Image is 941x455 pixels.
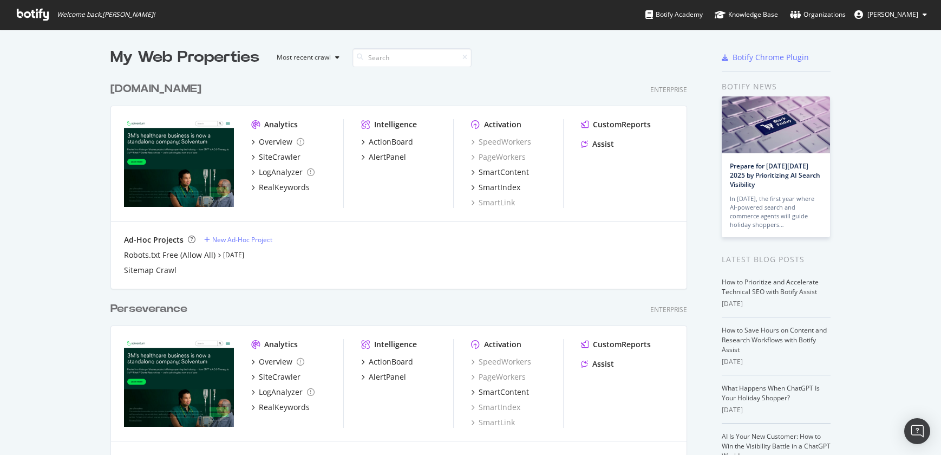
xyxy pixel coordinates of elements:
div: Enterprise [650,85,687,94]
a: SiteCrawler [251,372,300,382]
div: My Web Properties [110,47,259,68]
div: In [DATE], the first year where AI-powered search and commerce agents will guide holiday shoppers… [730,194,822,229]
div: LogAnalyzer [259,167,303,178]
img: solventum-perserverance.com [124,339,234,427]
a: Sitemap Crawl [124,265,177,276]
div: Analytics [264,119,298,130]
a: Prepare for [DATE][DATE] 2025 by Prioritizing AI Search Visibility [730,161,820,189]
a: PageWorkers [471,152,526,162]
a: SiteCrawler [251,152,300,162]
a: SmartContent [471,387,529,398]
div: RealKeywords [259,402,310,413]
div: Enterprise [650,305,687,314]
a: CustomReports [581,119,651,130]
div: SmartIndex [479,182,520,193]
div: AlertPanel [369,152,406,162]
div: New Ad-Hoc Project [212,235,272,244]
a: SpeedWorkers [471,356,531,367]
a: Overview [251,356,304,367]
a: AlertPanel [361,152,406,162]
button: [PERSON_NAME] [846,6,936,23]
a: Perseverance [110,301,192,317]
div: Botify Chrome Plugin [733,52,809,63]
div: SiteCrawler [259,372,300,382]
a: CustomReports [581,339,651,350]
div: CustomReports [593,339,651,350]
a: [DATE] [223,250,244,259]
img: solventum.com [124,119,234,207]
div: Overview [259,356,292,367]
input: Search [352,48,472,67]
a: SmartIndex [471,402,520,413]
a: SmartContent [471,167,529,178]
a: RealKeywords [251,402,310,413]
a: Assist [581,139,614,149]
a: How to Prioritize and Accelerate Technical SEO with Botify Assist [722,277,819,296]
div: Intelligence [374,119,417,130]
div: Assist [592,139,614,149]
div: Analytics [264,339,298,350]
span: Welcome back, [PERSON_NAME] ! [57,10,155,19]
div: SiteCrawler [259,152,300,162]
div: SmartContent [479,387,529,398]
a: Overview [251,136,304,147]
a: PageWorkers [471,372,526,382]
div: Activation [484,119,521,130]
div: Latest Blog Posts [722,253,831,265]
a: Robots.txt Free (Allow All) [124,250,215,261]
div: Botify Academy [645,9,703,20]
span: Travis Yano [867,10,918,19]
div: [DATE] [722,405,831,415]
a: LogAnalyzer [251,167,315,178]
div: SmartContent [479,167,529,178]
div: Most recent crawl [277,54,331,61]
button: Most recent crawl [268,49,344,66]
div: AlertPanel [369,372,406,382]
div: Overview [259,136,292,147]
div: [DATE] [722,357,831,367]
a: [DOMAIN_NAME] [110,81,206,97]
div: Organizations [790,9,846,20]
div: CustomReports [593,119,651,130]
a: Botify Chrome Plugin [722,52,809,63]
a: RealKeywords [251,182,310,193]
a: What Happens When ChatGPT Is Your Holiday Shopper? [722,383,820,402]
a: Assist [581,359,614,369]
div: Knowledge Base [715,9,778,20]
a: AlertPanel [361,372,406,382]
div: Activation [484,339,521,350]
a: SmartIndex [471,182,520,193]
div: Perseverance [110,301,187,317]
div: [DATE] [722,299,831,309]
div: LogAnalyzer [259,387,303,398]
div: Open Intercom Messenger [904,418,930,444]
div: [DOMAIN_NAME] [110,81,201,97]
div: Botify news [722,81,831,93]
a: ActionBoard [361,356,413,367]
a: LogAnalyzer [251,387,315,398]
a: How to Save Hours on Content and Research Workflows with Botify Assist [722,326,827,354]
div: ActionBoard [369,356,413,367]
div: Intelligence [374,339,417,350]
div: ActionBoard [369,136,413,147]
a: New Ad-Hoc Project [204,235,272,244]
div: RealKeywords [259,182,310,193]
div: Assist [592,359,614,369]
a: SpeedWorkers [471,136,531,147]
a: SmartLink [471,197,515,208]
img: Prepare for Black Friday 2025 by Prioritizing AI Search Visibility [722,96,830,153]
div: Ad-Hoc Projects [124,235,184,245]
a: SmartLink [471,417,515,428]
a: ActionBoard [361,136,413,147]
